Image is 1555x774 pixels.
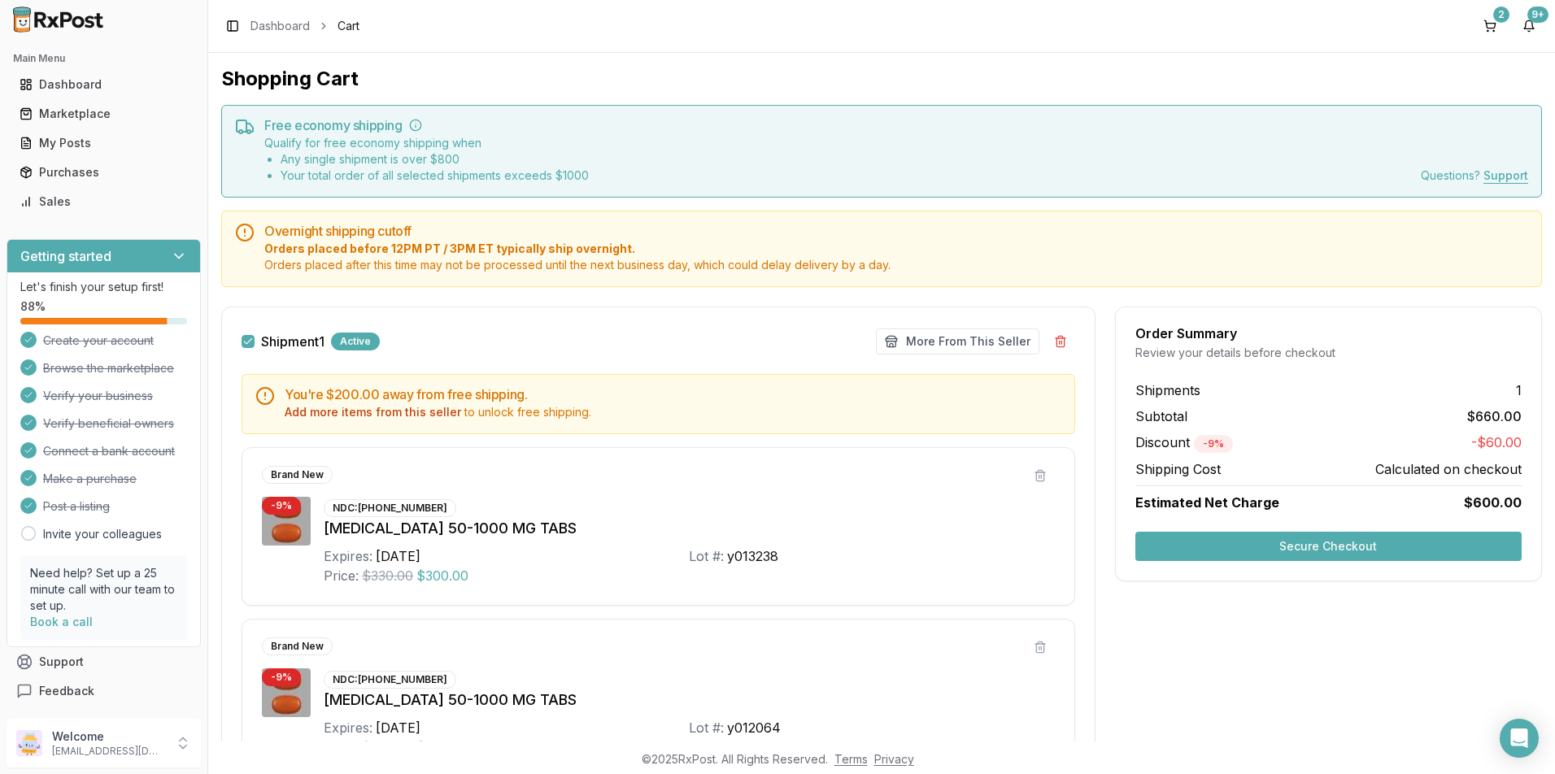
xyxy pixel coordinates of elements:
span: Calculated on checkout [1375,459,1522,479]
div: Expires: [324,546,372,566]
span: $300.00 [416,566,468,585]
div: Marketplace [20,106,188,122]
img: User avatar [16,730,42,756]
span: $330.00 [362,737,413,757]
button: Feedback [7,676,201,706]
div: Open Intercom Messenger [1500,719,1539,758]
span: Discount [1135,434,1233,450]
div: to unlock free shipping. [285,404,1061,420]
span: Shipments [1135,380,1200,400]
span: Orders placed after this time may not be processed until the next business day, which could delay... [264,257,1528,273]
div: Review your details before checkout [1135,345,1522,361]
span: Post a listing [43,498,110,515]
div: Questions? [1421,167,1528,184]
div: Dashboard [20,76,188,93]
span: Cart [338,18,359,34]
span: Make a purchase [43,471,137,487]
button: Add more items from this seller [285,404,461,420]
div: y012064 [727,718,781,737]
span: Feedback [39,683,94,699]
a: Privacy [874,752,914,766]
button: 9+ [1516,13,1542,39]
div: Price: [324,737,359,757]
button: Secure Checkout [1135,532,1522,561]
p: Need help? Set up a 25 minute call with our team to set up. [30,565,177,614]
span: $600.00 [1464,493,1522,512]
span: Subtotal [1135,407,1187,426]
div: Purchases [20,164,188,180]
p: [EMAIL_ADDRESS][DOMAIN_NAME] [52,745,165,758]
button: 2 [1477,13,1503,39]
img: Janumet 50-1000 MG TABS [262,668,311,717]
a: Dashboard [250,18,310,34]
p: Welcome [52,728,165,745]
h5: Overnight shipping cutoff [264,224,1528,237]
div: 2 [1493,7,1509,23]
span: Create your account [43,333,154,349]
a: Dashboard [13,70,194,99]
span: $330.00 [362,566,413,585]
div: Lot #: [689,718,724,737]
span: Shipping Cost [1135,459,1221,479]
a: Invite your colleagues [43,526,162,542]
span: Verify beneficial owners [43,415,174,432]
li: Any single shipment is over $ 800 [281,151,589,167]
a: Sales [13,187,194,216]
div: Active [331,333,380,350]
div: [DATE] [376,546,420,566]
h5: Free economy shipping [264,119,1528,132]
span: 1 [1516,380,1522,400]
div: My Posts [20,135,188,151]
div: Price: [324,566,359,585]
a: Marketplace [13,99,194,128]
span: Connect a bank account [43,443,175,459]
span: $300.00 [416,737,468,757]
h2: Main Menu [13,52,194,65]
div: Order Summary [1135,327,1522,340]
div: - 9 % [262,497,301,515]
div: 9+ [1527,7,1548,23]
span: -$60.00 [1471,433,1522,453]
div: Expires: [324,718,372,737]
button: More From This Seller [876,328,1039,354]
div: Brand New [262,637,333,655]
div: [MEDICAL_DATA] 50-1000 MG TABS [324,689,1055,711]
button: Marketplace [7,101,201,127]
button: My Posts [7,130,201,156]
div: Sales [20,193,188,210]
span: Orders placed before 12PM PT / 3PM ET typically ship overnight. [264,241,1528,257]
div: y013238 [727,546,778,566]
img: RxPost Logo [7,7,111,33]
button: Purchases [7,159,201,185]
h3: Getting started [20,246,111,266]
span: Estimated Net Charge [1135,494,1279,511]
div: NDC: [PHONE_NUMBER] [324,499,456,517]
li: Your total order of all selected shipments exceeds $ 1000 [281,167,589,184]
div: NDC: [PHONE_NUMBER] [324,671,456,689]
a: My Posts [13,128,194,158]
label: Shipment 1 [261,335,325,348]
div: [DATE] [376,718,420,737]
h1: Shopping Cart [221,66,1542,92]
div: - 9 % [262,668,301,686]
div: Brand New [262,466,333,484]
div: [MEDICAL_DATA] 50-1000 MG TABS [324,517,1055,540]
button: Sales [7,189,201,215]
button: Support [7,647,201,676]
h5: You're $200.00 away from free shipping. [285,388,1061,401]
div: Lot #: [689,546,724,566]
p: Let's finish your setup first! [20,279,187,295]
div: Qualify for free economy shipping when [264,135,589,184]
button: Dashboard [7,72,201,98]
img: Janumet 50-1000 MG TABS [262,497,311,546]
div: - 9 % [1194,435,1233,453]
a: Terms [834,752,868,766]
span: Browse the marketplace [43,360,174,376]
span: Verify your business [43,388,153,404]
span: 88 % [20,298,46,315]
span: $660.00 [1467,407,1522,426]
a: Book a call [30,615,93,628]
a: Purchases [13,158,194,187]
nav: breadcrumb [250,18,359,34]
